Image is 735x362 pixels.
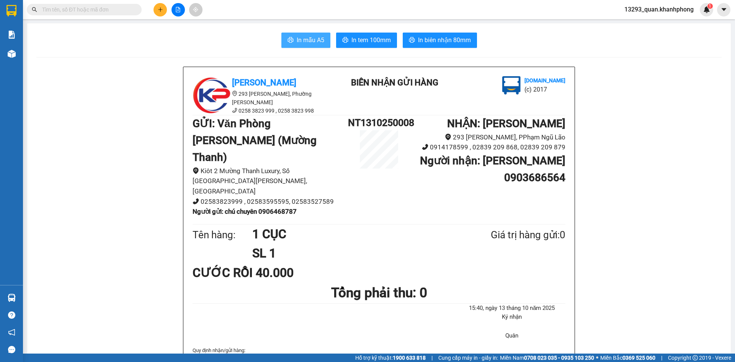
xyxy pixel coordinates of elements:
[42,5,132,14] input: Tìm tên, số ĐT hoặc mã đơn
[351,78,438,87] b: BIÊN NHẬN GỬI HÀNG
[8,311,15,319] span: question-circle
[409,37,415,44] span: printer
[410,142,565,152] li: 0914178599 , 02839 209 868, 02839 209 879
[693,355,698,360] span: copyright
[252,244,454,263] h1: SL 1
[154,3,167,16] button: plus
[193,166,348,197] li: Kiôt 2 Mường Thanh Luxury, Số [GEOGRAPHIC_DATA][PERSON_NAME], [GEOGRAPHIC_DATA]
[175,7,181,12] span: file-add
[193,282,565,303] h1: Tổng phải thu: 0
[459,313,565,322] li: Ký nhận
[720,6,727,13] span: caret-down
[4,4,31,31] img: logo.jpg
[193,198,199,205] span: phone
[193,117,317,164] b: GỬI : Văn Phòng [PERSON_NAME] (Mường Thanh)
[524,355,594,361] strong: 0708 023 035 - 0935 103 250
[8,294,16,302] img: warehouse-icon
[171,3,185,16] button: file-add
[622,355,655,361] strong: 0369 525 060
[351,35,391,45] span: In tem 100mm
[707,3,713,9] sup: 1
[53,33,102,41] li: VP [PERSON_NAME]
[8,346,15,353] span: message
[342,37,348,44] span: printer
[281,33,330,48] button: printerIn mẫu A5
[618,5,700,14] span: 13293_quan.khanhphong
[287,37,294,44] span: printer
[193,90,330,106] li: 293 [PERSON_NAME], Phường [PERSON_NAME]
[193,76,231,115] img: logo.jpg
[193,106,330,115] li: 0258 3823 999 , 0258 3823 998
[403,33,477,48] button: printerIn biên nhận 80mm
[193,197,348,207] li: 02583823999 , 02583595595, 02583527589
[193,227,252,243] div: Tên hàng:
[4,4,111,18] li: [PERSON_NAME]
[297,35,324,45] span: In mẫu A5
[524,77,565,84] b: [DOMAIN_NAME]
[524,85,565,94] li: (c) 2017
[447,117,565,130] b: NHẬN : [PERSON_NAME]
[393,355,426,361] strong: 1900 633 818
[252,224,454,244] h1: 1 CỤC
[502,76,521,95] img: logo.jpg
[459,304,565,313] li: 15:40, ngày 13 tháng 10 năm 2025
[53,42,95,65] b: 293 [PERSON_NAME], PPhạm Ngũ Lão
[355,354,426,362] span: Hỗ trợ kỹ thuật:
[336,33,397,48] button: printerIn tem 100mm
[454,227,565,243] div: Giá trị hàng gửi: 0
[8,329,15,336] span: notification
[410,132,565,143] li: 293 [PERSON_NAME], PPhạm Ngũ Lão
[193,208,297,215] b: Người gửi : chú chuyên 0906468787
[4,33,53,58] li: VP Văn Phòng [PERSON_NAME] (Mường Thanh)
[596,356,598,359] span: ⚪️
[8,50,16,58] img: warehouse-icon
[32,7,37,12] span: search
[661,354,662,362] span: |
[8,31,16,39] img: solution-icon
[422,144,428,150] span: phone
[431,354,433,362] span: |
[53,43,58,48] span: environment
[500,354,594,362] span: Miền Nam
[418,35,471,45] span: In biên nhận 80mm
[709,3,711,9] span: 1
[158,7,163,12] span: plus
[193,167,199,174] span: environment
[703,6,710,13] img: icon-new-feature
[232,91,237,96] span: environment
[193,263,315,282] div: CƯỚC RỒI 40.000
[445,134,451,140] span: environment
[232,108,237,113] span: phone
[600,354,655,362] span: Miền Bắc
[348,115,410,130] h1: NT1310250008
[193,7,198,12] span: aim
[7,5,16,16] img: logo-vxr
[438,354,498,362] span: Cung cấp máy in - giấy in:
[232,78,296,87] b: [PERSON_NAME]
[717,3,730,16] button: caret-down
[420,154,565,184] b: Người nhận : [PERSON_NAME] 0903686564
[189,3,203,16] button: aim
[459,331,565,341] li: Quân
